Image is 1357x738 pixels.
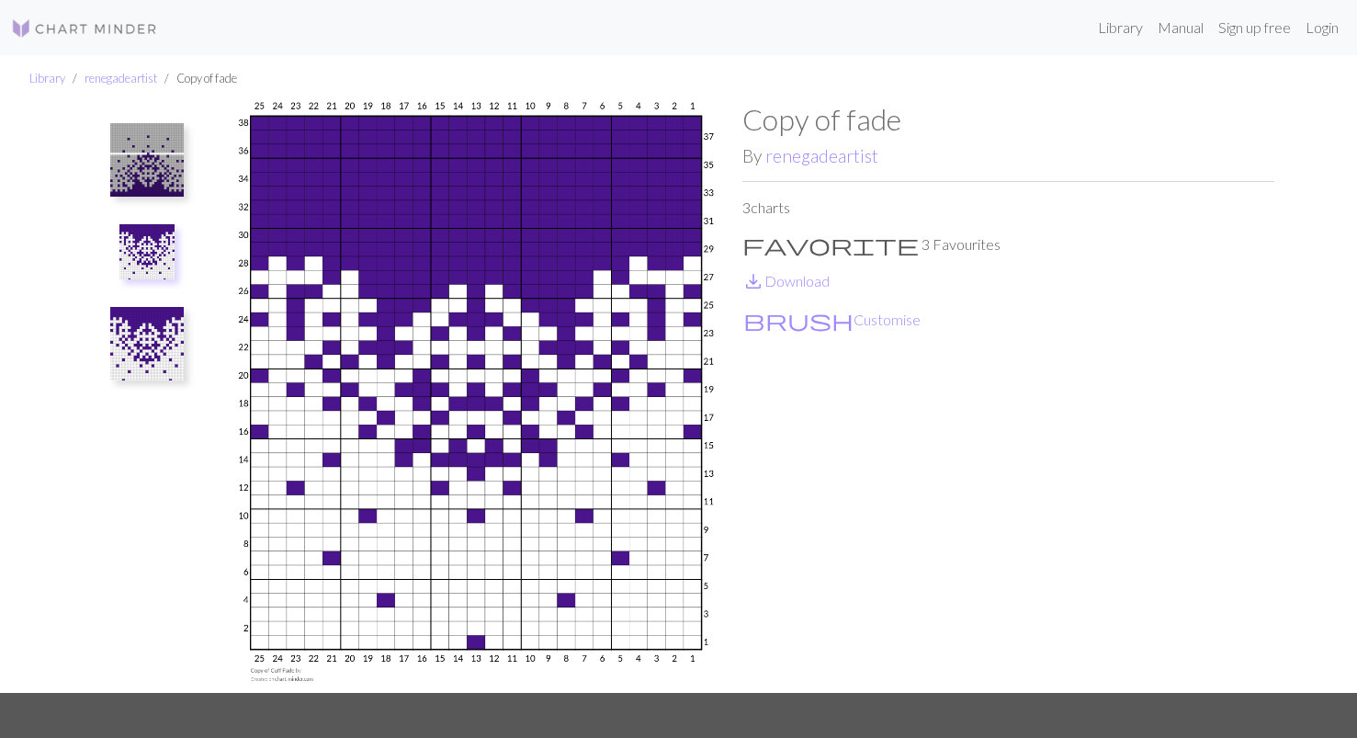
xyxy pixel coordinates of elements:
[765,145,878,166] a: renegadeartist
[743,309,854,331] i: Customise
[742,233,1274,255] p: 3 Favourites
[743,307,854,333] span: brush
[742,268,764,294] span: save_alt
[742,145,1274,166] h2: By
[742,232,919,257] span: favorite
[110,307,184,380] img: Copy of Cuff Fade
[85,71,157,85] a: renegadeartist
[1298,9,1346,46] a: Login
[742,197,1274,219] p: 3 charts
[742,272,830,290] a: DownloadDownload
[1091,9,1150,46] a: Library
[119,224,175,279] img: Copy of Cuff Fade
[210,102,742,692] img: Copy of Cuff Fade
[1150,9,1211,46] a: Manual
[11,17,158,40] img: Logo
[742,102,1274,137] h1: Copy of fade
[742,308,922,332] button: CustomiseCustomise
[157,70,237,87] li: Copy of fade
[29,71,65,85] a: Library
[110,123,184,197] img: Cuff Fade
[742,233,919,255] i: Favourite
[742,270,764,292] i: Download
[1211,9,1298,46] a: Sign up free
